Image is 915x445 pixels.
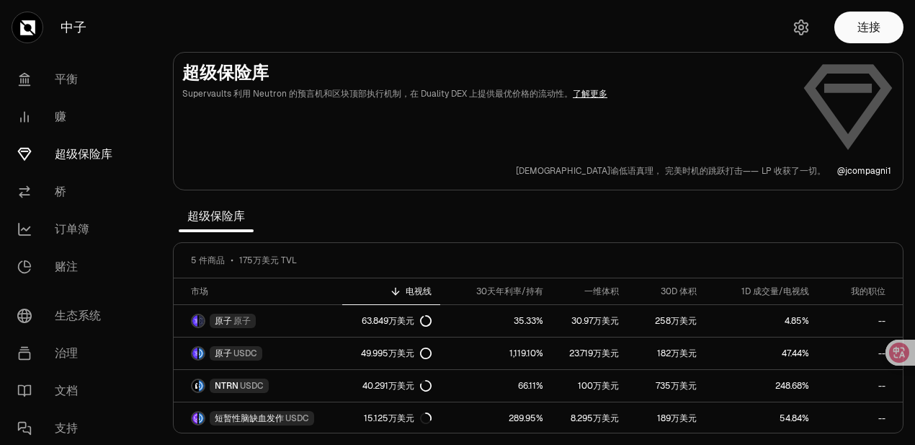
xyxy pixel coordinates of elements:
[174,305,342,337] a: dATOM 徽标ATOM 徽标原子原子
[518,380,543,392] font: 66.11%
[174,338,342,369] a: dATOM 徽标USDC 徽标原子USDC
[628,305,705,337] a: 258万美元
[818,370,903,402] a: --
[516,165,826,177] a: [DEMOGRAPHIC_DATA]谕低语真理，完美时机的跳跃打击——LP 收获了一切。
[192,315,197,327] img: dATOM 徽标
[6,211,156,248] a: 订单簿
[741,286,809,297] font: 1D 成交量/电视线
[6,297,156,335] a: 生态系统
[55,383,78,398] font: 文档
[665,165,759,177] font: 完美时机的跳跃打击——
[55,221,89,237] font: 订单簿
[845,165,891,177] font: jcompagni1
[55,259,78,274] font: 赌注
[440,305,552,337] a: 35.33%
[780,413,809,424] font: 54.84%
[342,402,440,434] a: 15.125万美元
[361,348,414,359] font: 49.995万美元
[192,348,197,359] img: dATOM 徽标
[705,338,818,369] a: 47.44%
[55,71,78,87] font: 平衡
[571,413,619,424] font: 8.295万美元
[440,370,552,402] a: 66.11%
[657,348,697,359] font: 182万美元
[509,348,543,359] font: 1,119.10%
[440,338,552,369] a: 1,119.10%
[878,315,885,327] font: --
[584,286,619,297] font: 一维体积
[6,173,156,211] a: 桥
[785,315,809,327] font: 4.85%
[782,348,809,359] font: 47.44%
[55,184,66,199] font: 桥
[55,146,112,162] font: 超级保险库
[342,305,440,337] a: 63.849万美元
[239,255,297,266] font: 175万美元 TVL
[440,402,552,434] a: 289.95%
[514,315,543,327] font: 35.33%
[174,402,342,434] a: TIA 徽标USDC 徽标短暂性脑缺血发作USDC
[240,380,264,392] font: USDC
[406,286,432,297] font: 电视线
[655,315,697,327] font: 258万美元
[199,315,204,327] img: ATOM 徽标
[6,372,156,410] a: 文档
[569,348,619,359] font: 23.719万美元
[552,370,628,402] a: 100万美元
[6,248,156,286] a: 赌注
[199,413,204,424] img: USDC 徽标
[661,286,697,297] font: 30D 体积
[762,165,826,177] font: LP 收获了一切。
[285,413,309,424] font: USDC
[834,12,903,43] button: 连接
[476,286,543,297] font: 30天年利率/持有
[6,136,156,173] a: 超级保险库
[857,19,880,35] font: 连接
[233,348,257,359] font: USDC
[55,308,101,323] font: 生态系统
[233,315,251,327] font: 原子
[571,315,619,327] font: 30.97万美元
[342,338,440,369] a: 49.995万美元
[837,165,845,177] font: @
[215,315,232,327] font: 原子
[6,98,156,136] a: 赚
[61,19,86,35] font: 中子
[215,348,232,359] font: 原子
[199,380,204,392] img: USDC 徽标
[818,338,903,369] a: --
[818,402,903,434] a: --
[192,380,197,392] img: NTRN 徽标
[182,61,269,84] font: 超级保险库
[818,305,903,337] a: --
[342,370,440,402] a: 40.291万美元
[174,370,342,402] a: NTRN 徽标USDC 徽标NTRNUSDC
[705,370,818,402] a: 248.68%
[215,413,284,424] font: 短暂性脑缺血发作
[364,413,414,424] font: 15.125万美元
[215,380,238,392] font: NTRN
[6,335,156,372] a: 治理
[191,255,225,266] font: 5 件商品
[628,370,705,402] a: 735万美元
[362,315,414,327] font: 63.849万美元
[552,402,628,434] a: 8.295万美元
[837,165,891,177] a: @jcompagni1
[192,413,197,424] img: TIA 徽标
[705,402,818,434] a: 54.84%
[362,380,414,392] font: 40.291万美元
[516,165,662,177] font: [DEMOGRAPHIC_DATA]谕低语真理，
[55,109,66,124] font: 赚
[851,286,885,297] font: 我的职位
[552,338,628,369] a: 23.719万美元
[55,420,78,436] font: 支持
[628,338,705,369] a: 182万美元
[187,208,245,224] font: 超级保险库
[199,348,204,359] img: USDC 徽标
[191,286,208,297] font: 市场
[705,305,818,337] a: 4.85%
[552,305,628,337] a: 30.97万美元
[573,88,607,100] a: 了解更多
[878,413,885,424] font: --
